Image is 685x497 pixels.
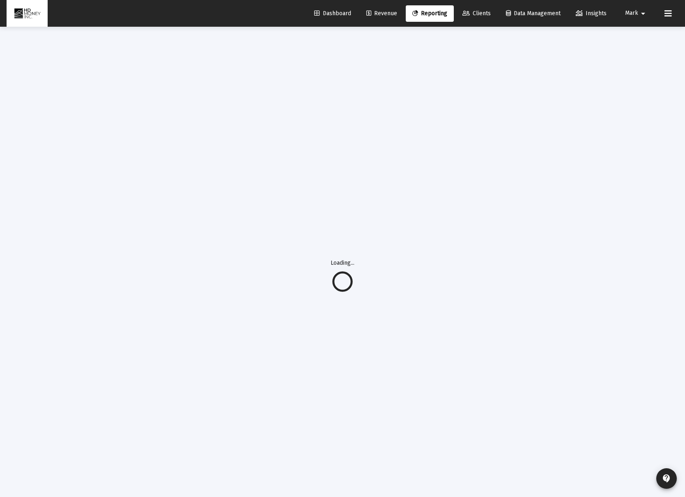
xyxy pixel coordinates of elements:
[615,5,658,21] button: Mark
[406,5,454,22] a: Reporting
[360,5,404,22] a: Revenue
[576,10,607,17] span: Insights
[412,10,447,17] span: Reporting
[625,10,638,17] span: Mark
[506,10,561,17] span: Data Management
[638,5,648,22] mat-icon: arrow_drop_down
[366,10,397,17] span: Revenue
[13,5,41,22] img: Dashboard
[314,10,351,17] span: Dashboard
[462,10,491,17] span: Clients
[499,5,567,22] a: Data Management
[569,5,613,22] a: Insights
[456,5,497,22] a: Clients
[662,474,671,483] mat-icon: contact_support
[308,5,358,22] a: Dashboard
